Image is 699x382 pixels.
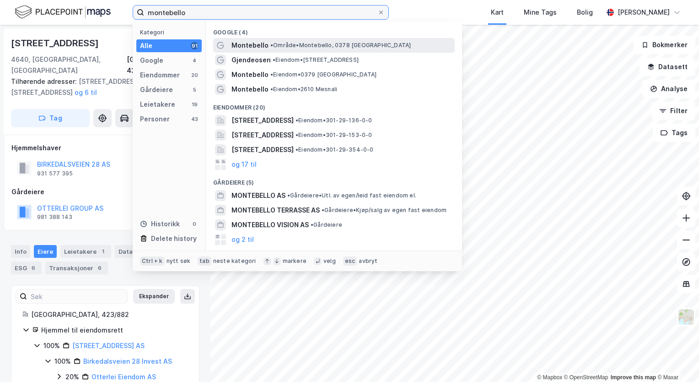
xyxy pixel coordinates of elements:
[231,144,294,155] span: [STREET_ADDRESS]
[273,56,275,63] span: •
[270,42,273,49] span: •
[11,54,127,76] div: 4640, [GEOGRAPHIC_DATA], [GEOGRAPHIC_DATA]
[27,289,127,303] input: Søk
[270,86,337,93] span: Eiendom • 2610 Mesnali
[11,245,30,258] div: Info
[206,247,462,263] div: Leietakere (19)
[133,289,175,304] button: Ekspander
[311,221,342,229] span: Gårdeiere
[45,262,108,274] div: Transaksjoner
[198,256,211,266] div: tab
[191,71,198,79] div: 20
[231,130,294,141] span: [STREET_ADDRESS]
[270,71,273,78] span: •
[231,205,320,216] span: MONTEBELLO TERRASSE AS
[524,7,557,18] div: Mine Tags
[15,4,111,20] img: logo.f888ab2527a4732fd821a326f86c7f29.svg
[359,257,377,265] div: avbryt
[231,219,309,230] span: MONTEBELLO VISION AS
[311,221,313,228] span: •
[72,342,145,349] a: [STREET_ADDRESS] AS
[91,373,156,381] a: Otterlei Eiendom AS
[231,55,271,65] span: Gjendeosen
[191,220,198,228] div: 0
[140,218,180,229] div: Historikk
[11,142,199,153] div: Hjemmelshaver
[322,207,324,213] span: •
[296,146,298,153] span: •
[564,374,608,381] a: OpenStreetMap
[206,172,462,188] div: Gårdeiere (5)
[231,115,294,126] span: [STREET_ADDRESS]
[642,80,695,98] button: Analyse
[167,257,191,265] div: nytt søk
[634,36,695,54] button: Bokmerker
[140,70,180,81] div: Eiendommer
[491,7,504,18] div: Kart
[191,115,198,123] div: 43
[270,42,411,49] span: Område • Montebello, 0378 [GEOGRAPHIC_DATA]
[653,338,699,382] iframe: Chat Widget
[37,170,73,177] div: 931 577 395
[191,86,198,93] div: 5
[95,263,104,273] div: 6
[127,54,199,76] div: [GEOGRAPHIC_DATA], 423/882
[537,374,562,381] a: Mapbox
[41,325,188,336] div: Hjemmel til eiendomsrett
[54,356,71,367] div: 100%
[11,36,101,50] div: [STREET_ADDRESS]
[140,99,175,110] div: Leietakere
[296,131,372,139] span: Eiendom • 301-29-153-0-0
[151,233,197,244] div: Delete history
[140,29,202,36] div: Kategori
[677,308,695,326] img: Z
[651,102,695,120] button: Filter
[322,207,446,214] span: Gårdeiere • Kjøp/salg av egen fast eiendom
[11,109,90,127] button: Tag
[231,40,269,51] span: Montebello
[618,7,670,18] div: [PERSON_NAME]
[653,124,695,142] button: Tags
[31,309,188,320] div: [GEOGRAPHIC_DATA], 423/882
[140,84,173,95] div: Gårdeiere
[343,256,357,266] div: esc
[283,257,306,265] div: markere
[270,86,273,93] span: •
[206,22,462,38] div: Google (4)
[83,357,172,365] a: Birkedalsveien 28 Invest AS
[213,257,256,265] div: neste kategori
[29,263,38,273] div: 6
[140,55,163,66] div: Google
[140,256,165,266] div: Ctrl + k
[98,247,108,256] div: 1
[11,186,199,197] div: Gårdeiere
[11,262,42,274] div: ESG
[611,374,656,381] a: Improve this map
[144,5,377,19] input: Søk på adresse, matrikkel, gårdeiere, leietakere eller personer
[37,213,72,221] div: 981 388 143
[11,76,192,98] div: [STREET_ADDRESS], [STREET_ADDRESS]
[577,7,593,18] div: Bolig
[115,245,160,258] div: Datasett
[140,114,170,125] div: Personer
[206,97,462,113] div: Eiendommer (20)
[640,58,695,76] button: Datasett
[323,257,336,265] div: velg
[34,245,57,258] div: Eiere
[140,40,152,51] div: Alle
[191,57,198,64] div: 4
[11,77,79,85] span: Tilhørende adresser:
[296,131,298,138] span: •
[60,245,111,258] div: Leietakere
[43,340,60,351] div: 100%
[231,84,269,95] span: Montebello
[231,69,269,80] span: Montebello
[191,42,198,49] div: 91
[296,117,298,124] span: •
[296,146,374,153] span: Eiendom • 301-29-354-0-0
[231,234,254,245] button: og 2 til
[270,71,376,78] span: Eiendom • 0379 [GEOGRAPHIC_DATA]
[287,192,290,199] span: •
[296,117,372,124] span: Eiendom • 301-29-136-0-0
